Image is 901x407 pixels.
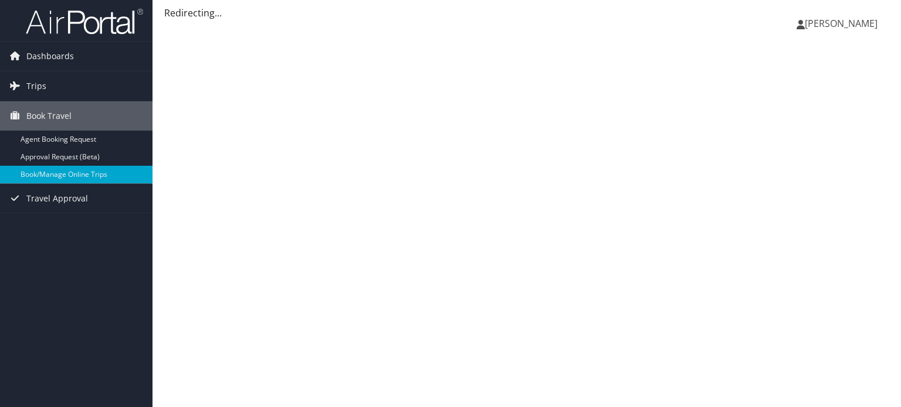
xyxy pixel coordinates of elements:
[26,42,74,71] span: Dashboards
[26,8,143,35] img: airportal-logo.png
[164,6,889,20] div: Redirecting...
[26,71,46,101] span: Trips
[26,184,88,213] span: Travel Approval
[797,6,889,41] a: [PERSON_NAME]
[805,17,878,30] span: [PERSON_NAME]
[26,101,72,131] span: Book Travel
